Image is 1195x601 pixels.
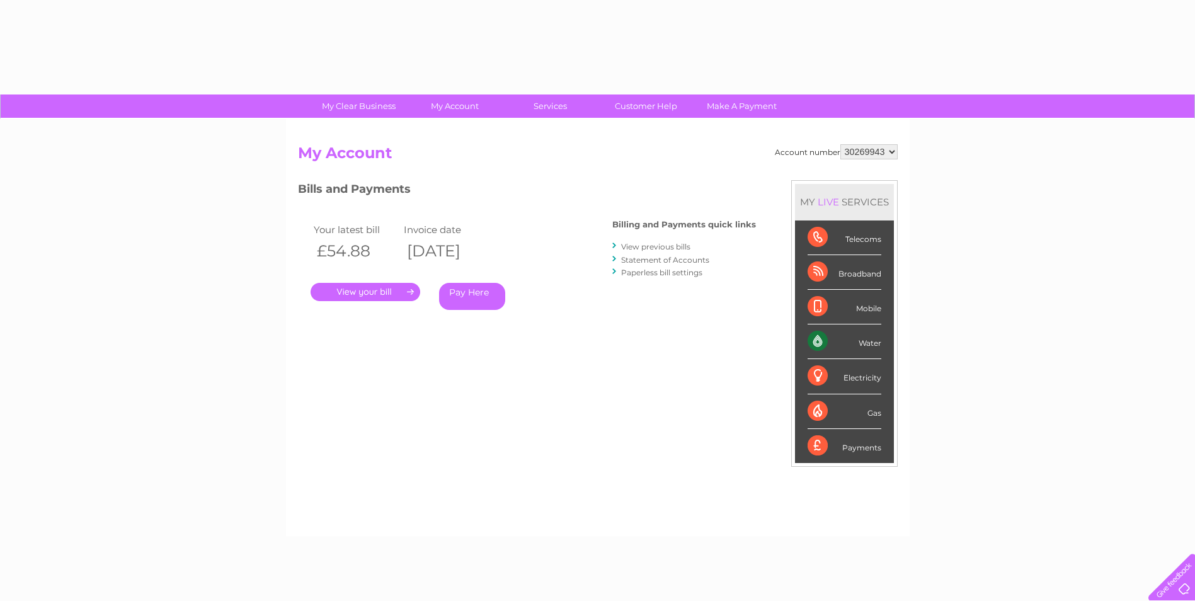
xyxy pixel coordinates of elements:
[612,220,756,229] h4: Billing and Payments quick links
[311,238,401,264] th: £54.88
[311,283,420,301] a: .
[298,144,898,168] h2: My Account
[808,359,881,394] div: Electricity
[298,180,756,202] h3: Bills and Payments
[808,324,881,359] div: Water
[621,242,690,251] a: View previous bills
[815,196,842,208] div: LIVE
[403,94,506,118] a: My Account
[808,290,881,324] div: Mobile
[307,94,411,118] a: My Clear Business
[498,94,602,118] a: Services
[594,94,698,118] a: Customer Help
[808,220,881,255] div: Telecoms
[439,283,505,310] a: Pay Here
[808,394,881,429] div: Gas
[401,221,491,238] td: Invoice date
[795,184,894,220] div: MY SERVICES
[401,238,491,264] th: [DATE]
[621,255,709,265] a: Statement of Accounts
[775,144,898,159] div: Account number
[311,221,401,238] td: Your latest bill
[621,268,702,277] a: Paperless bill settings
[690,94,794,118] a: Make A Payment
[808,255,881,290] div: Broadband
[808,429,881,463] div: Payments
